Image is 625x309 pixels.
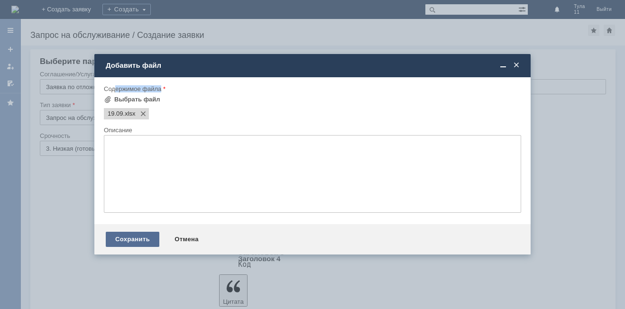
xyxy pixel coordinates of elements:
span: Закрыть [512,61,521,70]
div: Описание [104,127,519,133]
div: Содержимое файла [104,86,519,92]
div: Добавить файл [106,61,521,70]
span: 19.09.xlsx [123,110,136,118]
span: 19.09.xlsx [108,110,123,118]
div: Выбрать файл [114,96,160,103]
span: Свернуть (Ctrl + M) [498,61,508,70]
div: Здравствуйте! Удалите отложенные чеки за [DATE] [4,4,138,19]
